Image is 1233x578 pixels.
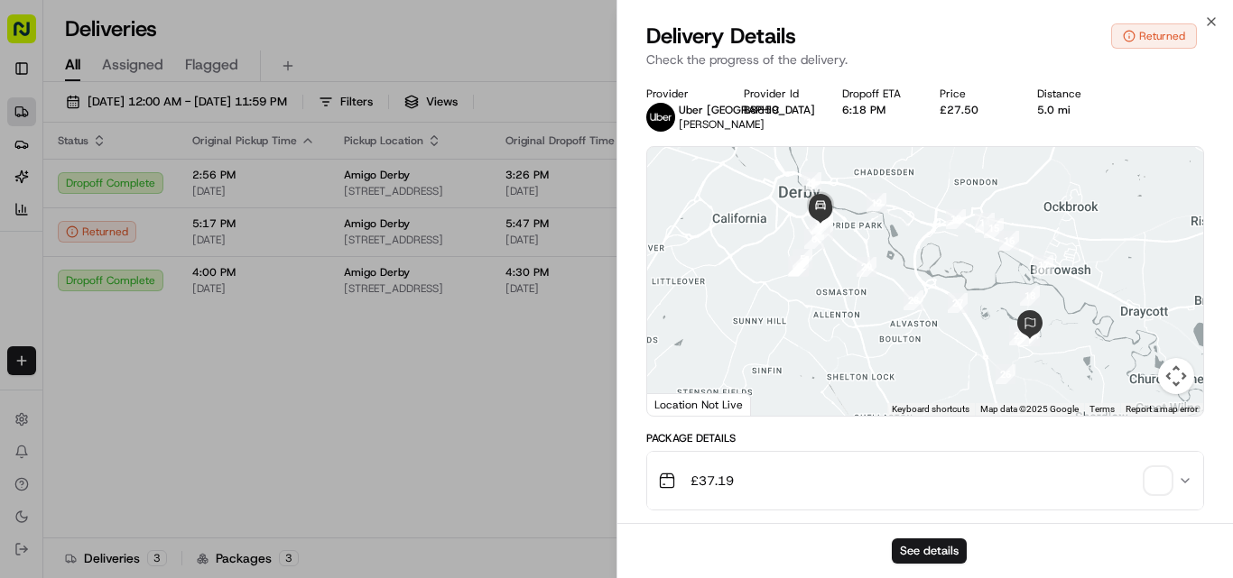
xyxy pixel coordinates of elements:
div: 25 [1009,326,1029,345]
div: Location Not Live [647,393,751,416]
div: 17 [1034,255,1053,275]
div: 15 [984,218,1004,238]
div: £27.50 [940,103,1008,117]
div: 13 [946,209,966,229]
div: Package Details [646,431,1204,445]
a: 💻API Documentation [145,396,297,428]
div: 12 [867,193,886,213]
div: Provider Id [744,87,812,101]
a: Open this area in Google Maps (opens a new window) [652,392,711,416]
div: We're available if you need us! [81,190,248,205]
div: 32 [811,215,830,234]
div: Location Details [646,521,1204,536]
button: B8659 [744,103,779,117]
span: [PERSON_NAME] [PERSON_NAME] [56,328,239,343]
div: 4 [788,257,808,277]
span: • [150,280,156,294]
div: 28 [904,290,923,310]
button: £37.19 [647,452,1203,509]
div: 26 [996,364,1015,384]
div: 💻 [153,405,167,419]
img: uber-new-logo.jpeg [646,103,675,132]
img: Grace Nketiah [18,262,47,291]
div: Distance [1037,87,1106,101]
div: 18 [1020,286,1040,306]
span: Knowledge Base [36,403,138,421]
p: Check the progress of the delivery. [646,50,1204,69]
a: Report a map error [1126,404,1198,414]
button: Returned [1111,23,1197,49]
a: 📗Knowledge Base [11,396,145,428]
div: 6 [804,229,824,249]
div: 16 [999,231,1019,251]
span: [DATE] [253,328,290,343]
div: 14 [975,213,995,233]
a: Terms [1089,404,1115,414]
span: Uber [GEOGRAPHIC_DATA] [679,103,815,117]
p: Welcome 👋 [18,72,329,101]
div: 6:18 PM [842,103,911,117]
div: Start new chat [81,172,296,190]
span: Map data ©2025 Google [980,404,1079,414]
button: See all [280,231,329,252]
span: Delivery Details [646,22,796,50]
div: 3 [789,256,809,276]
input: Clear [47,116,298,135]
button: Map camera controls [1158,358,1194,394]
div: Provider [646,87,715,101]
span: [PERSON_NAME] [56,280,146,294]
a: Powered byPylon [127,444,218,458]
span: [DATE] [160,280,197,294]
span: • [243,328,249,343]
div: 📗 [18,405,32,419]
div: Dropoff ETA [842,87,911,101]
button: Start new chat [307,178,329,199]
span: £37.19 [691,472,734,490]
div: 11 [802,172,821,192]
img: 1736555255976-a54dd68f-1ca7-489b-9aae-adbdc363a1c4 [36,280,51,295]
div: 19 [1015,324,1034,344]
img: Google [652,392,711,416]
img: Nash [18,18,54,54]
span: Pylon [180,445,218,458]
img: 1736555255976-a54dd68f-1ca7-489b-9aae-adbdc363a1c4 [18,172,51,205]
div: Past conversations [18,234,116,249]
div: 27 [948,293,968,313]
img: 1724597045416-56b7ee45-8013-43a0-a6f9-03cb97ddad50 [38,172,70,205]
span: [PERSON_NAME] [679,117,765,132]
div: Price [940,87,1008,101]
button: Keyboard shortcuts [892,403,969,416]
div: 5 [793,249,812,269]
img: 1736555255976-a54dd68f-1ca7-489b-9aae-adbdc363a1c4 [36,329,51,344]
div: 5.0 mi [1037,103,1106,117]
div: 29 [857,257,876,277]
button: See details [892,538,967,564]
span: API Documentation [171,403,290,421]
img: Dianne Alexi Soriano [18,311,47,340]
